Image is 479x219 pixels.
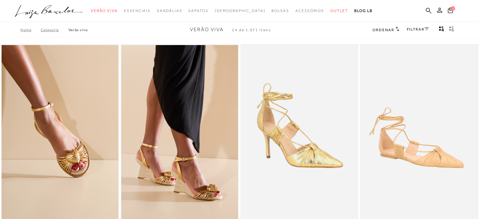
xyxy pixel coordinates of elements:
a: noSubCategoriesText [124,5,151,17]
a: Home [20,28,41,32]
a: noSubCategoriesText [295,5,324,17]
span: BLOG LB [354,9,373,13]
a: noSubCategoriesText [188,5,208,17]
span: Verão Viva [190,27,224,32]
a: noSubCategoriesText [215,5,265,17]
a: BLOG LB [354,5,373,17]
span: Essenciais [124,9,151,13]
button: 0 [446,7,455,15]
span: [DEMOGRAPHIC_DATA] [215,9,265,13]
a: FILTRAR [407,27,429,32]
span: Ordenar [373,28,394,32]
button: Mostrar 4 produtos por linha [437,26,446,34]
span: Outlet [330,9,348,13]
span: Sapatos [188,9,208,13]
span: 24 de 1.071 itens [232,28,271,32]
a: noSubCategoriesText [271,5,289,17]
span: Sandálias [157,9,182,13]
a: noSubCategoriesText [157,5,182,17]
a: noSubCategoriesText [330,5,348,17]
a: Verão Viva [68,28,88,32]
span: Verão Viva [91,9,118,13]
span: Acessórios [295,9,324,13]
span: 0 [451,6,455,11]
a: noSubCategoriesText [91,5,118,17]
span: Bolsas [271,9,289,13]
button: gridText6Desc [447,26,456,34]
a: Categoria [41,28,68,32]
